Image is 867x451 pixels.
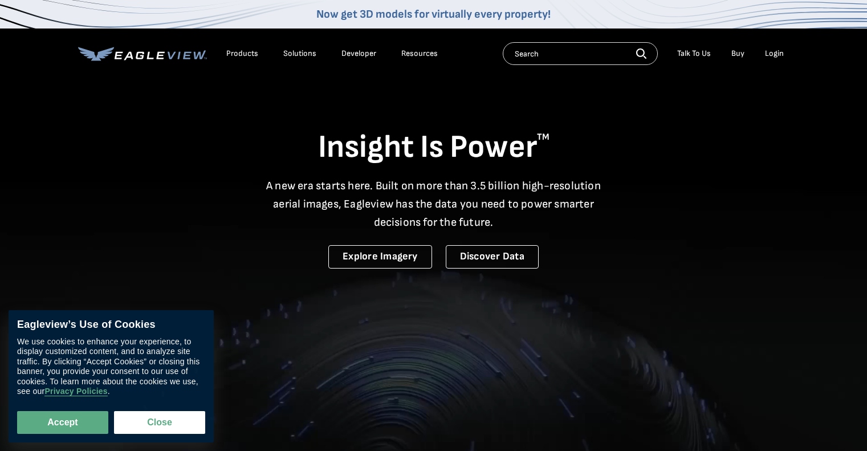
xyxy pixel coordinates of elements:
[17,337,205,397] div: We use cookies to enhance your experience, to display customized content, and to analyze site tra...
[765,48,784,59] div: Login
[677,48,711,59] div: Talk To Us
[446,245,539,269] a: Discover Data
[328,245,432,269] a: Explore Imagery
[283,48,316,59] div: Solutions
[78,128,789,168] h1: Insight Is Power
[731,48,744,59] a: Buy
[341,48,376,59] a: Developer
[114,411,205,434] button: Close
[401,48,438,59] div: Resources
[226,48,258,59] div: Products
[537,132,549,143] sup: TM
[17,411,108,434] button: Accept
[17,319,205,331] div: Eagleview’s Use of Cookies
[44,387,107,397] a: Privacy Policies
[316,7,551,21] a: Now get 3D models for virtually every property!
[259,177,608,231] p: A new era starts here. Built on more than 3.5 billion high-resolution aerial images, Eagleview ha...
[503,42,658,65] input: Search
